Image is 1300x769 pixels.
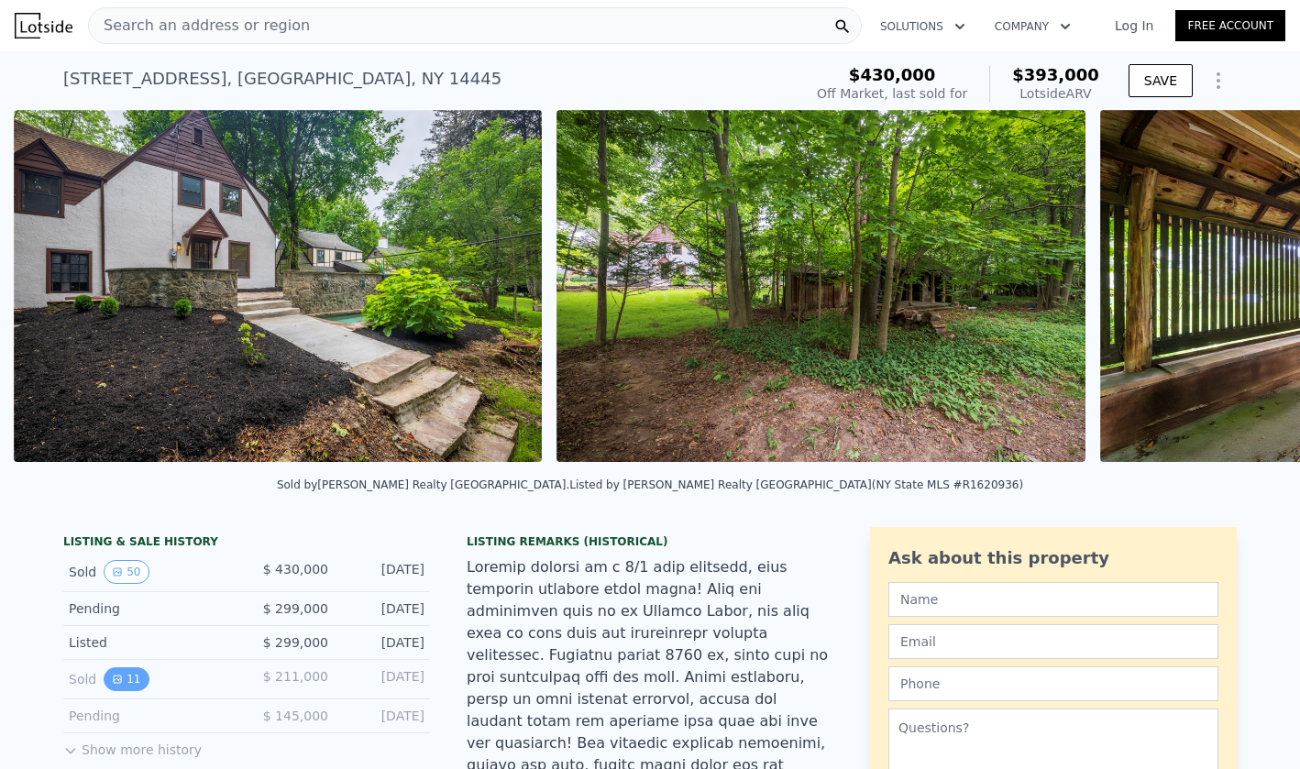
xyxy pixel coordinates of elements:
[15,13,72,38] img: Lotside
[888,624,1218,659] input: Email
[980,10,1085,43] button: Company
[1200,62,1237,99] button: Show Options
[888,582,1218,617] input: Name
[263,601,328,616] span: $ 299,000
[263,669,328,684] span: $ 211,000
[263,635,328,650] span: $ 299,000
[277,478,569,491] div: Sold by [PERSON_NAME] Realty [GEOGRAPHIC_DATA] .
[1012,84,1099,103] div: Lotside ARV
[343,560,424,584] div: [DATE]
[63,733,202,759] button: Show more history
[556,110,1085,462] img: Sale: 167074278 Parcel: 69888033
[63,534,430,553] div: LISTING & SALE HISTORY
[69,707,232,725] div: Pending
[63,66,501,92] div: [STREET_ADDRESS] , [GEOGRAPHIC_DATA] , NY 14445
[104,667,149,691] button: View historical data
[1129,64,1193,97] button: SAVE
[69,560,232,584] div: Sold
[263,709,328,723] span: $ 145,000
[343,667,424,691] div: [DATE]
[569,478,1023,491] div: Listed by [PERSON_NAME] Realty [GEOGRAPHIC_DATA] (NY State MLS #R1620936)
[343,599,424,618] div: [DATE]
[888,545,1218,571] div: Ask about this property
[343,707,424,725] div: [DATE]
[817,84,967,103] div: Off Market, last sold for
[1012,65,1099,84] span: $393,000
[343,633,424,652] div: [DATE]
[89,15,310,37] span: Search an address or region
[69,667,232,691] div: Sold
[849,65,936,84] span: $430,000
[865,10,980,43] button: Solutions
[69,599,232,618] div: Pending
[104,560,149,584] button: View historical data
[1175,10,1285,41] a: Free Account
[467,534,833,549] div: Listing Remarks (Historical)
[69,633,232,652] div: Listed
[14,110,542,462] img: Sale: 167074278 Parcel: 69888033
[888,666,1218,701] input: Phone
[1093,16,1175,35] a: Log In
[263,562,328,577] span: $ 430,000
